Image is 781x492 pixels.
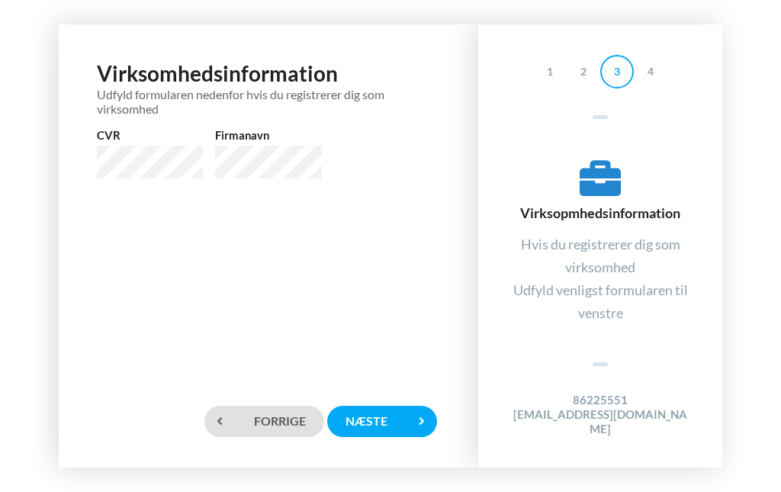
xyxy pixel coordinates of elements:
[97,59,440,116] h1: Virksomhedsinformation
[509,158,692,222] div: Virksopmhedsinformation
[327,406,437,437] div: Næste
[509,393,692,407] h4: 86225551
[533,55,567,88] div: 1
[634,55,667,88] div: 4
[215,127,321,143] label: Firmanavn
[509,233,692,324] div: Hvis du registrerer dig som virksomhed Udfyld venligst formularen til venstre
[567,55,600,88] div: 2
[97,87,440,116] div: Udfyld formularen nedenfor hvis du registrerer dig som virksomhed
[97,127,203,143] label: CVR
[509,407,692,437] h4: [EMAIL_ADDRESS][DOMAIN_NAME]
[600,55,634,88] div: 3
[204,406,324,437] div: Forrige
